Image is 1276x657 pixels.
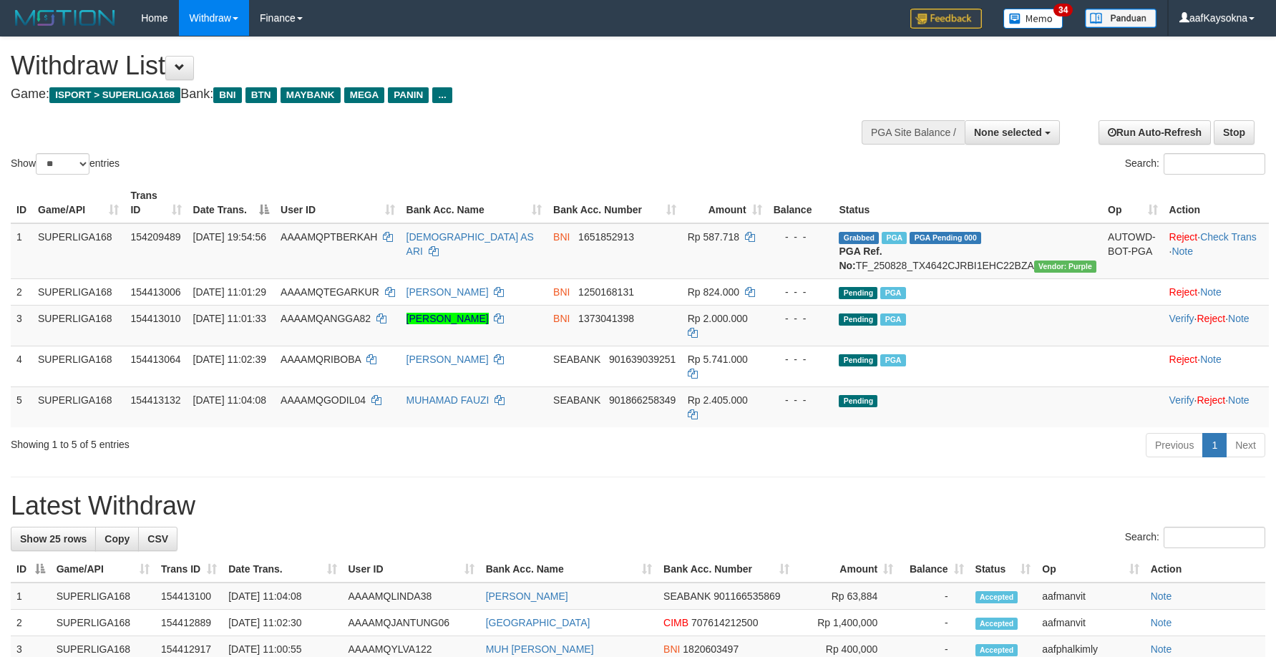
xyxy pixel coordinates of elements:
[1151,643,1172,655] a: Note
[406,313,489,324] a: [PERSON_NAME]
[795,556,899,583] th: Amount: activate to sort column ascending
[193,394,266,406] span: [DATE] 11:04:08
[36,153,89,175] select: Showentries
[910,9,982,29] img: Feedback.jpg
[1164,223,1269,279] td: · ·
[11,278,32,305] td: 2
[138,527,177,551] a: CSV
[839,287,877,299] span: Pending
[839,313,877,326] span: Pending
[275,182,400,223] th: User ID: activate to sort column ascending
[130,313,180,324] span: 154413010
[1099,120,1211,145] a: Run Auto-Refresh
[1145,556,1265,583] th: Action
[1214,120,1255,145] a: Stop
[899,610,969,636] td: -
[281,394,366,406] span: AAAAMQGODIL04
[1164,182,1269,223] th: Action
[578,231,634,243] span: Copy 1651852913 to clipboard
[553,354,600,365] span: SEABANK
[32,223,125,279] td: SUPERLIGA168
[11,153,120,175] label: Show entries
[343,610,480,636] td: AAAAMQJANTUNG06
[1200,286,1222,298] a: Note
[975,618,1018,630] span: Accepted
[406,231,534,257] a: [DEMOGRAPHIC_DATA] AS ARI
[833,223,1102,279] td: TF_250828_TX4642CJRBI1EHC22BZA
[406,354,489,365] a: [PERSON_NAME]
[155,556,223,583] th: Trans ID: activate to sort column ascending
[486,617,590,628] a: [GEOGRAPHIC_DATA]
[970,556,1037,583] th: Status: activate to sort column ascending
[965,120,1060,145] button: None selected
[32,182,125,223] th: Game/API: activate to sort column ascending
[663,617,688,628] span: CIMB
[833,182,1102,223] th: Status
[1169,286,1198,298] a: Reject
[11,432,521,452] div: Showing 1 to 5 of 5 entries
[1085,9,1156,28] img: panduan.png
[223,556,342,583] th: Date Trans.: activate to sort column ascending
[11,305,32,346] td: 3
[795,610,899,636] td: Rp 1,400,000
[1036,556,1144,583] th: Op: activate to sort column ascending
[1169,354,1198,365] a: Reject
[51,556,155,583] th: Game/API: activate to sort column ascending
[1164,386,1269,427] td: · ·
[609,394,676,406] span: Copy 901866258349 to clipboard
[1053,4,1073,16] span: 34
[223,583,342,610] td: [DATE] 11:04:08
[281,354,361,365] span: AAAAMQRIBOBA
[281,286,379,298] span: AAAAMQTEGARKUR
[839,395,877,407] span: Pending
[658,556,795,583] th: Bank Acc. Number: activate to sort column ascending
[1169,231,1198,243] a: Reject
[688,394,748,406] span: Rp 2.405.000
[839,354,877,366] span: Pending
[20,533,87,545] span: Show 25 rows
[795,583,899,610] td: Rp 63,884
[406,394,490,406] a: MUHAMAD FAUZI
[187,182,276,223] th: Date Trans.: activate to sort column descending
[1164,305,1269,346] td: · ·
[32,346,125,386] td: SUPERLIGA168
[193,231,266,243] span: [DATE] 19:54:56
[32,278,125,305] td: SUPERLIGA168
[130,231,180,243] span: 154209489
[882,232,907,244] span: Marked by aafchhiseyha
[155,610,223,636] td: 154412889
[193,286,266,298] span: [DATE] 11:01:29
[1036,610,1144,636] td: aafmanvit
[1036,583,1144,610] td: aafmanvit
[1164,278,1269,305] td: ·
[974,127,1042,138] span: None selected
[125,182,187,223] th: Trans ID: activate to sort column ascending
[486,590,568,602] a: [PERSON_NAME]
[1200,354,1222,365] a: Note
[49,87,180,103] span: ISPORT > SUPERLIGA168
[839,245,882,271] b: PGA Ref. No:
[11,610,51,636] td: 2
[1125,527,1265,548] label: Search:
[880,354,905,366] span: Marked by aafsengchandara
[432,87,452,103] span: ...
[553,286,570,298] span: BNI
[155,583,223,610] td: 154413100
[11,223,32,279] td: 1
[388,87,429,103] span: PANIN
[1164,153,1265,175] input: Search:
[130,394,180,406] span: 154413132
[1226,433,1265,457] a: Next
[688,231,739,243] span: Rp 587.718
[975,591,1018,603] span: Accepted
[11,527,96,551] a: Show 25 rows
[193,313,266,324] span: [DATE] 11:01:33
[688,286,739,298] span: Rp 824.000
[11,556,51,583] th: ID: activate to sort column descending
[975,644,1018,656] span: Accepted
[880,313,905,326] span: Marked by aafsoumeymey
[480,556,658,583] th: Bank Acc. Name: activate to sort column ascending
[223,610,342,636] td: [DATE] 11:02:30
[774,393,828,407] div: - - -
[682,182,768,223] th: Amount: activate to sort column ascending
